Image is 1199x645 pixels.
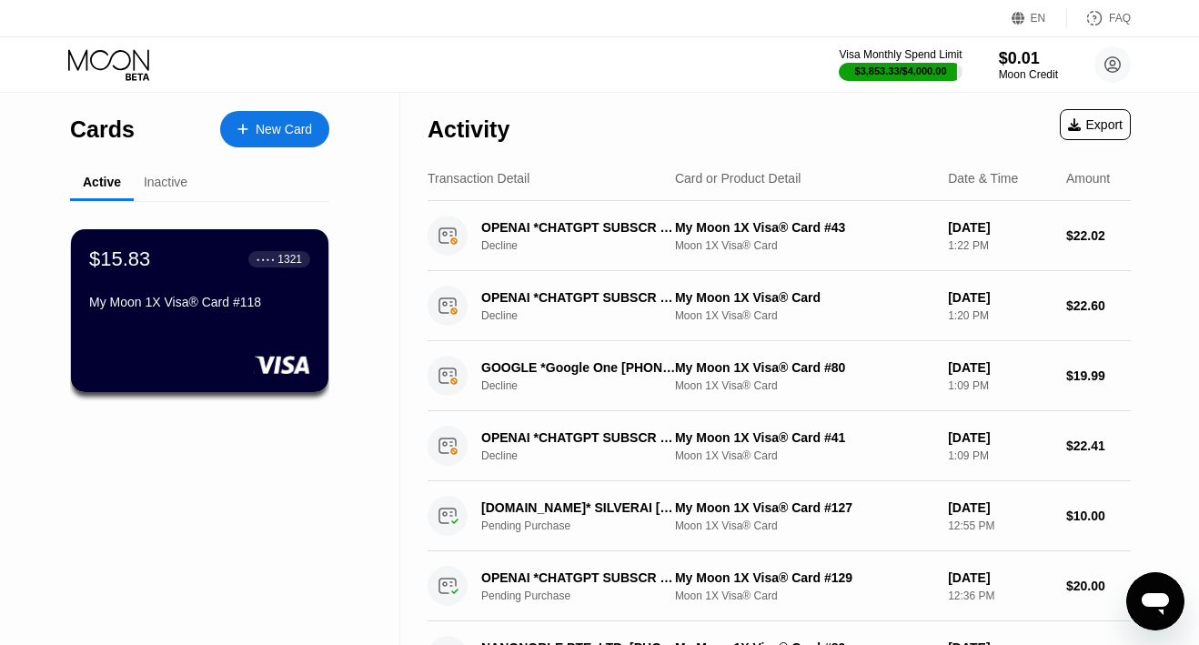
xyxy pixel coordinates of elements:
[144,175,187,189] div: Inactive
[481,590,690,602] div: Pending Purchase
[1066,368,1131,383] div: $19.99
[220,111,329,147] div: New Card
[481,309,690,322] div: Decline
[481,430,676,445] div: OPENAI *CHATGPT SUBSCR [PHONE_NUMBER] IE
[675,379,933,392] div: Moon 1X Visa® Card
[948,379,1052,392] div: 1:09 PM
[675,570,933,585] div: My Moon 1X Visa® Card #129
[675,239,933,252] div: Moon 1X Visa® Card
[277,253,302,266] div: 1321
[89,295,310,309] div: My Moon 1X Visa® Card #118
[948,309,1052,322] div: 1:20 PM
[675,430,933,445] div: My Moon 1X Visa® Card #41
[1066,509,1131,523] div: $10.00
[1066,228,1131,243] div: $22.02
[1066,298,1131,313] div: $22.60
[89,247,150,271] div: $15.83
[256,122,312,137] div: New Card
[675,220,933,235] div: My Moon 1X Visa® Card #43
[1066,171,1110,186] div: Amount
[948,449,1052,462] div: 1:09 PM
[257,257,275,262] div: ● ● ● ●
[948,360,1052,375] div: [DATE]
[1031,12,1046,25] div: EN
[1060,109,1131,140] div: Export
[675,360,933,375] div: My Moon 1X Visa® Card #80
[428,551,1131,621] div: OPENAI *CHATGPT SUBSCR [PHONE_NUMBER] USPending PurchaseMy Moon 1X Visa® Card #129Moon 1X Visa® C...
[481,500,676,515] div: [DOMAIN_NAME]* SILVERAI [GEOGRAPHIC_DATA] [GEOGRAPHIC_DATA]
[1067,9,1131,27] div: FAQ
[1012,9,1067,27] div: EN
[1068,117,1123,132] div: Export
[481,220,676,235] div: OPENAI *CHATGPT SUBSCR [PHONE_NUMBER] IE
[675,309,933,322] div: Moon 1X Visa® Card
[1126,572,1184,630] iframe: Кнопка запуска окна обмена сообщениями
[675,590,933,602] div: Moon 1X Visa® Card
[428,341,1131,411] div: GOOGLE *Google One [PHONE_NUMBER] USDeclineMy Moon 1X Visa® Card #80Moon 1X Visa® Card[DATE]1:09 ...
[481,570,676,585] div: OPENAI *CHATGPT SUBSCR [PHONE_NUMBER] US
[481,519,690,532] div: Pending Purchase
[83,175,121,189] div: Active
[839,48,962,61] div: Visa Monthly Spend Limit
[948,290,1052,305] div: [DATE]
[1066,438,1131,453] div: $22.41
[428,201,1131,271] div: OPENAI *CHATGPT SUBSCR [PHONE_NUMBER] IEDeclineMy Moon 1X Visa® Card #43Moon 1X Visa® Card[DATE]1...
[481,379,690,392] div: Decline
[71,229,328,392] div: $15.83● ● ● ●1321My Moon 1X Visa® Card #118
[675,171,801,186] div: Card or Product Detail
[481,360,676,375] div: GOOGLE *Google One [PHONE_NUMBER] US
[999,49,1058,81] div: $0.01Moon Credit
[675,290,933,305] div: My Moon 1X Visa® Card
[948,430,1052,445] div: [DATE]
[70,116,135,143] div: Cards
[948,500,1052,515] div: [DATE]
[428,271,1131,341] div: OPENAI *CHATGPT SUBSCR [PHONE_NUMBER] IEDeclineMy Moon 1X Visa® CardMoon 1X Visa® Card[DATE]1:20 ...
[948,171,1018,186] div: Date & Time
[948,570,1052,585] div: [DATE]
[675,519,933,532] div: Moon 1X Visa® Card
[481,290,676,305] div: OPENAI *CHATGPT SUBSCR [PHONE_NUMBER] IE
[675,449,933,462] div: Moon 1X Visa® Card
[999,49,1058,68] div: $0.01
[675,500,933,515] div: My Moon 1X Visa® Card #127
[428,411,1131,481] div: OPENAI *CHATGPT SUBSCR [PHONE_NUMBER] IEDeclineMy Moon 1X Visa® Card #41Moon 1X Visa® Card[DATE]1...
[999,68,1058,81] div: Moon Credit
[855,66,947,76] div: $3,853.33 / $4,000.00
[428,481,1131,551] div: [DOMAIN_NAME]* SILVERAI [GEOGRAPHIC_DATA] [GEOGRAPHIC_DATA]Pending PurchaseMy Moon 1X Visa® Card ...
[481,449,690,462] div: Decline
[428,171,529,186] div: Transaction Detail
[1109,12,1131,25] div: FAQ
[428,116,509,143] div: Activity
[1066,579,1131,593] div: $20.00
[948,239,1052,252] div: 1:22 PM
[948,519,1052,532] div: 12:55 PM
[481,239,690,252] div: Decline
[948,590,1052,602] div: 12:36 PM
[948,220,1052,235] div: [DATE]
[839,48,962,81] div: Visa Monthly Spend Limit$3,853.33/$4,000.00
